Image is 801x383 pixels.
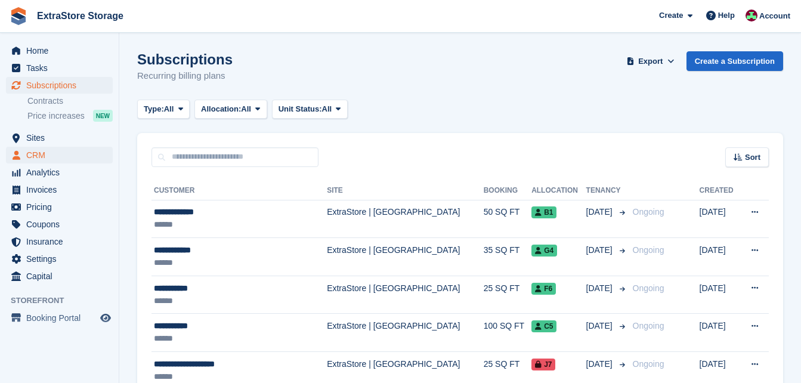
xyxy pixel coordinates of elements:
[27,95,113,107] a: Contracts
[6,199,113,215] a: menu
[586,282,615,295] span: [DATE]
[327,200,484,238] td: ExtraStore | [GEOGRAPHIC_DATA]
[10,7,27,25] img: stora-icon-8386f47178a22dfd0bd8f6a31ec36ba5ce8667c1dd55bd0f319d3a0aa187defe.svg
[700,238,740,276] td: [DATE]
[6,216,113,233] a: menu
[700,276,740,314] td: [DATE]
[6,268,113,285] a: menu
[6,164,113,181] a: menu
[633,283,664,293] span: Ongoing
[26,268,98,285] span: Capital
[700,200,740,238] td: [DATE]
[26,199,98,215] span: Pricing
[98,311,113,325] a: Preview store
[137,69,233,83] p: Recurring billing plans
[327,276,484,314] td: ExtraStore | [GEOGRAPHIC_DATA]
[194,100,267,119] button: Allocation: All
[26,216,98,233] span: Coupons
[484,314,531,352] td: 100 SQ FT
[26,233,98,250] span: Insurance
[484,276,531,314] td: 25 SQ FT
[700,314,740,352] td: [DATE]
[93,110,113,122] div: NEW
[586,358,615,370] span: [DATE]
[633,207,664,217] span: Ongoing
[633,245,664,255] span: Ongoing
[586,181,628,200] th: Tenancy
[6,42,113,59] a: menu
[484,200,531,238] td: 50 SQ FT
[700,181,740,200] th: Created
[633,359,664,369] span: Ongoing
[241,103,251,115] span: All
[586,206,615,218] span: [DATE]
[6,129,113,146] a: menu
[624,51,677,71] button: Export
[327,238,484,276] td: ExtraStore | [GEOGRAPHIC_DATA]
[26,164,98,181] span: Analytics
[6,251,113,267] a: menu
[759,10,790,22] span: Account
[633,321,664,331] span: Ongoing
[26,310,98,326] span: Booking Portal
[327,314,484,352] td: ExtraStore | [GEOGRAPHIC_DATA]
[151,181,327,200] th: Customer
[745,152,760,163] span: Sort
[272,100,348,119] button: Unit Status: All
[137,100,190,119] button: Type: All
[586,320,615,332] span: [DATE]
[746,10,757,21] img: Chelsea Parker
[531,359,555,370] span: J7
[322,103,332,115] span: All
[27,109,113,122] a: Price increases NEW
[638,55,663,67] span: Export
[531,206,556,218] span: B1
[6,77,113,94] a: menu
[26,77,98,94] span: Subscriptions
[11,295,119,307] span: Storefront
[531,320,556,332] span: C5
[6,147,113,163] a: menu
[6,181,113,198] a: menu
[279,103,322,115] span: Unit Status:
[659,10,683,21] span: Create
[144,103,164,115] span: Type:
[718,10,735,21] span: Help
[26,42,98,59] span: Home
[327,181,484,200] th: Site
[484,238,531,276] td: 35 SQ FT
[531,181,586,200] th: Allocation
[586,244,615,257] span: [DATE]
[6,310,113,326] a: menu
[484,181,531,200] th: Booking
[686,51,783,71] a: Create a Subscription
[26,251,98,267] span: Settings
[6,60,113,76] a: menu
[32,6,128,26] a: ExtraStore Storage
[137,51,233,67] h1: Subscriptions
[27,110,85,122] span: Price increases
[26,129,98,146] span: Sites
[164,103,174,115] span: All
[26,147,98,163] span: CRM
[531,283,556,295] span: F6
[531,245,557,257] span: G4
[26,181,98,198] span: Invoices
[26,60,98,76] span: Tasks
[201,103,241,115] span: Allocation:
[6,233,113,250] a: menu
